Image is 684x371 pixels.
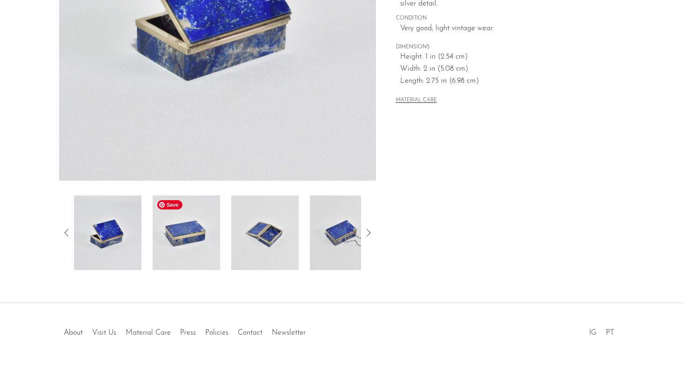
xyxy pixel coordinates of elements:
a: About [64,329,83,337]
span: Height: 1 in (2.54 cm) [400,51,605,63]
a: IG [589,329,597,337]
span: DIMENSIONS [396,43,605,52]
span: Save [157,200,182,209]
img: Lapis Jewelry Box [153,196,220,270]
a: Press [180,329,196,337]
span: Length: 2.75 in (6.98 cm) [400,75,605,88]
a: Policies [205,329,228,337]
img: Lapis Jewelry Box [310,196,377,270]
a: PT [606,329,614,337]
img: Lapis Jewelry Box [231,196,299,270]
a: Visit Us [92,329,116,337]
ul: Quick links [59,322,310,339]
span: Width: 2 in (5.08 cm) [400,63,605,75]
a: Contact [238,329,262,337]
span: Very good; light vintage wear. [400,23,605,35]
span: CONDITION [396,14,605,23]
button: MATERIAL CARE [396,97,437,104]
a: Material Care [126,329,171,337]
img: Lapis Jewelry Box [74,196,141,270]
ul: Social Medias [584,322,619,339]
